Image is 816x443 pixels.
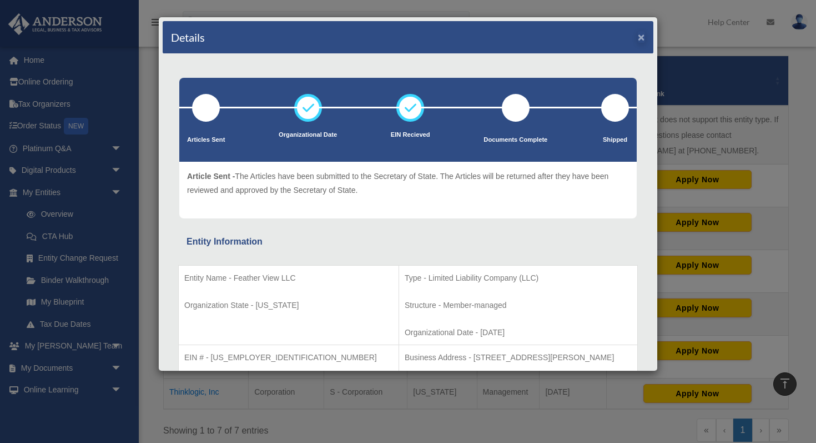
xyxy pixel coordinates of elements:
p: Organizational Date - [DATE] [405,326,632,340]
p: Type - Limited Liability Company (LLC) [405,271,632,285]
p: Organization State - [US_STATE] [184,298,393,312]
p: EIN # - [US_EMPLOYER_IDENTIFICATION_NUMBER] [184,351,393,365]
p: Articles Sent [187,135,225,146]
p: Shipped [601,135,629,146]
span: Article Sent - [187,172,235,181]
h4: Details [171,29,205,45]
p: Business Address - [STREET_ADDRESS][PERSON_NAME] [405,351,632,365]
p: Documents Complete [483,135,547,146]
p: Organizational Date [279,130,337,141]
p: EIN Recieved [391,130,430,141]
div: Entity Information [187,234,629,250]
p: The Articles have been submitted to the Secretary of State. The Articles will be returned after t... [187,170,629,197]
button: × [638,31,645,43]
p: Entity Name - Feather View LLC [184,271,393,285]
p: Structure - Member-managed [405,298,632,312]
